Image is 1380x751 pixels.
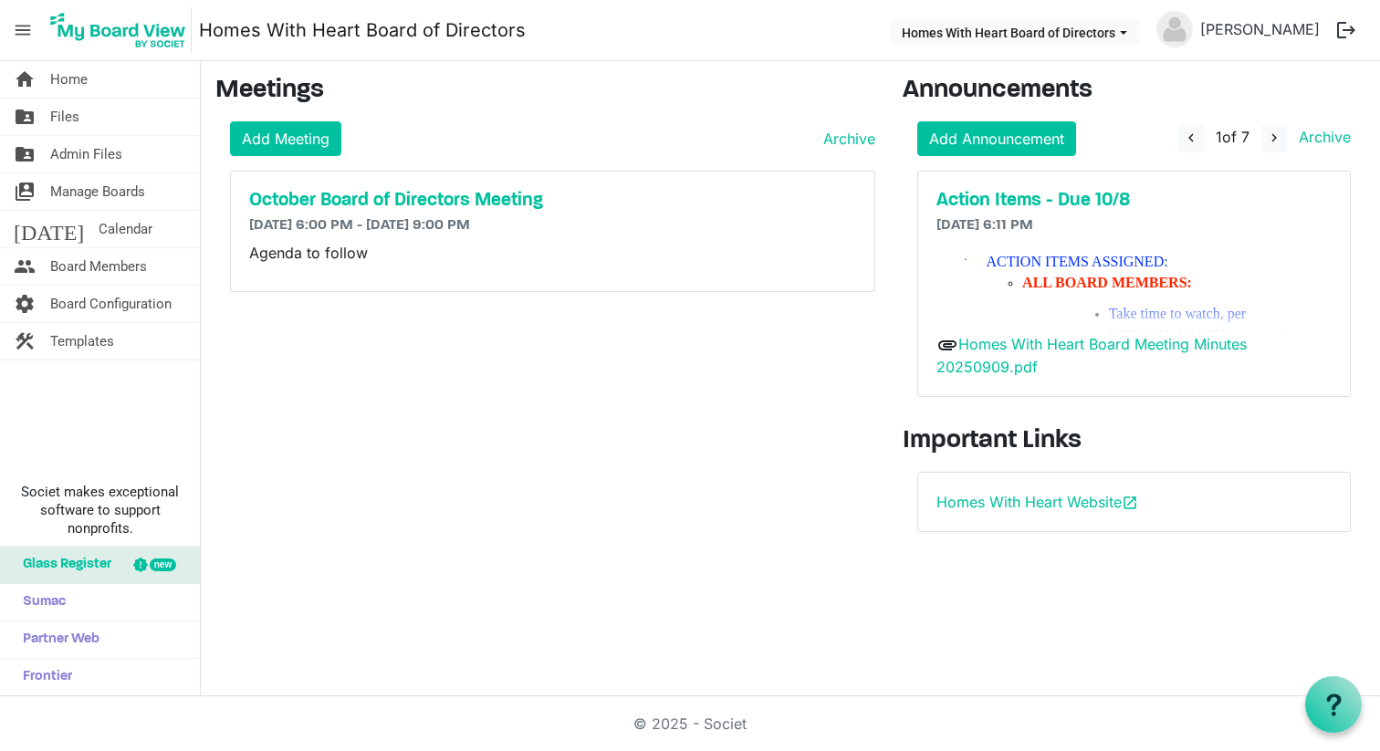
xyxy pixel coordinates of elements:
a: My Board View Logo [45,7,199,53]
span: menu [5,13,40,47]
h3: Meetings [215,76,875,107]
a: Archive [816,128,875,150]
img: no-profile-picture.svg [1156,11,1193,47]
a: Homes With Heart Board Meeting Minutes 20250909.pdf [936,335,1247,377]
span: Home [50,61,88,98]
button: logout [1327,11,1365,49]
span: Glass Register [14,547,111,583]
span: home [14,61,36,98]
span: Files [50,99,79,135]
span: open_in_new [1122,495,1138,511]
a: October Board of Directors Meeting [249,190,856,212]
span: ASSIGNED: [1092,254,1168,269]
span: of 7 [1216,128,1249,146]
span: Frontier [14,659,72,695]
span: settings [14,286,36,322]
h3: Announcements [903,76,1366,107]
span: switch_account [14,173,36,210]
span: Admin Files [50,136,122,172]
span: people [14,248,36,285]
p: Agenda to follow [249,242,856,264]
h3: Important Links [903,426,1366,457]
div: new [150,558,176,571]
a: Add Announcement [917,121,1076,156]
a: [PERSON_NAME] [1193,11,1327,47]
span: 1 [1216,128,1222,146]
a: Add Meeting [230,121,341,156]
span: Sumac [14,584,66,621]
a: © 2025 - Societ [633,714,747,733]
span: attachment [936,334,958,356]
button: navigate_next [1261,125,1287,152]
span: navigate_next [1266,130,1282,146]
span: Board Members [50,248,147,285]
button: Homes With Heart Board of Directors dropdownbutton [890,19,1139,45]
span: Societ makes exceptional software to support nonprofits. [8,483,192,537]
span: navigate_before [1183,130,1199,146]
span: construction [14,323,36,360]
span: Board Configuration [50,286,172,322]
span: [DATE] [14,211,84,247]
span: MEMBERS: [1112,275,1192,290]
span: [DATE] 6:11 PM [936,218,1033,233]
button: navigate_before [1178,125,1204,152]
a: Action Items - Due 10/8 [936,190,1333,212]
span: ACTION ITEMS [987,254,1168,269]
a: Homes With Heart Websiteopen_in_new [936,493,1138,511]
span: Manage Boards [50,173,145,210]
span: folder_shared [14,136,36,172]
span: ALL BOARD [1022,275,1192,290]
span: folder_shared [14,99,36,135]
img: My Board View Logo [45,7,192,53]
h6: [DATE] 6:00 PM - [DATE] 9:00 PM [249,217,856,235]
span: Take time to watch, per [PERSON_NAME]’s suggestion, videos about I/DD housing by [PERSON_NAME] [P... [1109,306,1304,475]
span: Partner Web [14,621,99,658]
span: Templates [50,323,114,360]
a: Homes With Heart Board of Directors [199,12,526,48]
a: Archive [1291,128,1351,146]
span: · [964,252,986,266]
span: Calendar [99,211,152,247]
